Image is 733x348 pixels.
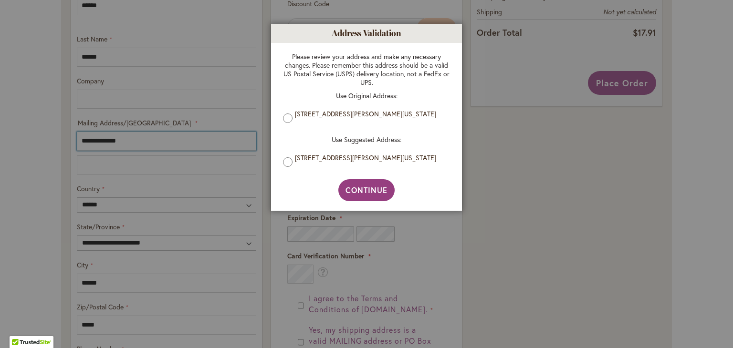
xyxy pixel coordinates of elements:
[346,185,388,195] span: Continue
[295,154,445,162] label: [STREET_ADDRESS][PERSON_NAME][US_STATE]
[283,92,450,100] p: Use Original Address:
[7,314,34,341] iframe: Launch Accessibility Center
[283,135,450,144] p: Use Suggested Address:
[283,52,450,87] p: Please review your address and make any necessary changes. Please remember this address should be...
[338,179,395,201] button: Continue
[271,24,462,43] h1: Address Validation
[295,110,445,118] label: [STREET_ADDRESS][PERSON_NAME][US_STATE]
